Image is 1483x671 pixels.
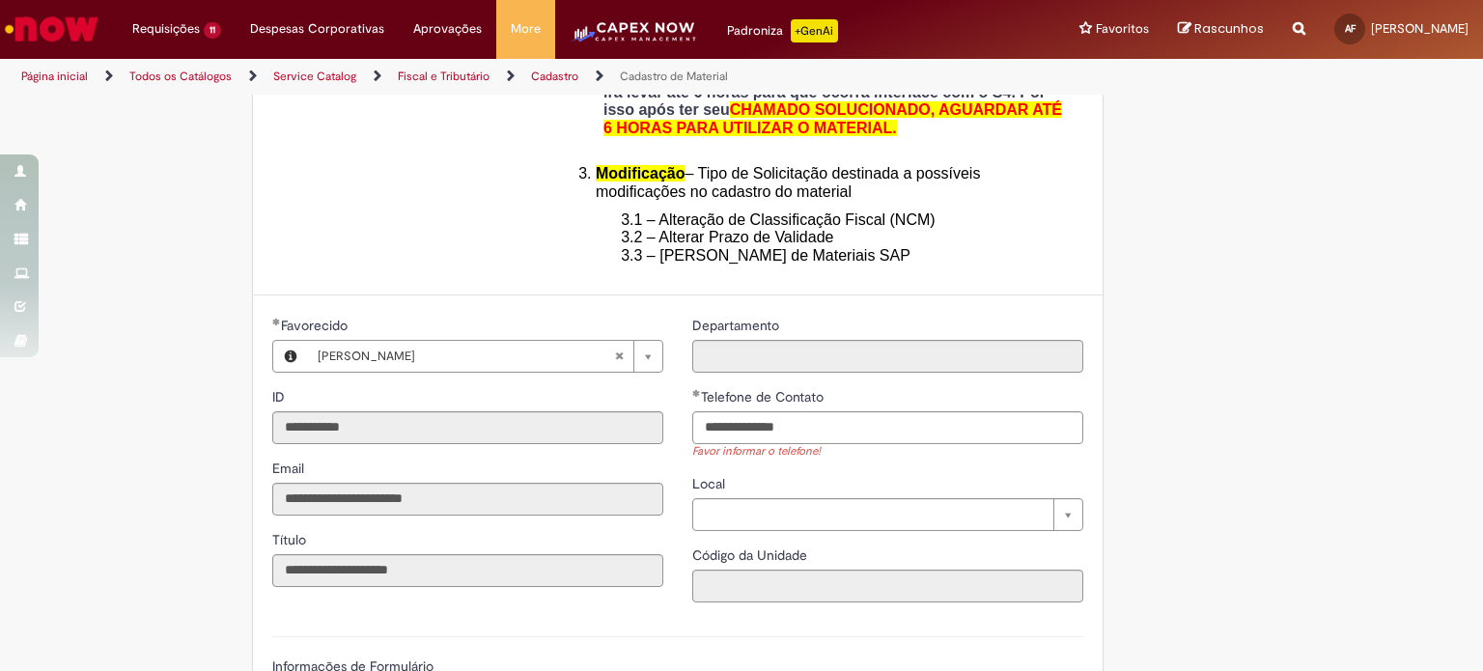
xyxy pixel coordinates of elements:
[129,69,232,84] a: Todos os Catálogos
[1096,19,1149,39] span: Favoritos
[791,19,838,42] p: +GenAi
[398,69,490,84] a: Fiscal e Tributário
[692,475,729,492] span: Local
[570,19,698,58] img: CapexLogo5.png
[692,411,1083,444] input: Telefone de Contato
[272,460,308,477] span: Somente leitura - Email
[272,531,310,548] span: Somente leitura - Título
[621,211,935,264] span: 3.1 – Alteração de Classificação Fiscal (NCM) 3.2 – Alterar Prazo de Validade 3.3 – [PERSON_NAME]...
[692,545,811,565] label: Somente leitura - Código da Unidade
[596,165,1069,201] li: – Tipo de Solicitação destinada a possíveis modificações no cadastro do material
[281,317,351,334] span: Necessários - Favorecido
[692,340,1083,373] input: Departamento
[1194,19,1264,38] span: Rascunhos
[14,59,974,95] ul: Trilhas de página
[692,316,783,335] label: Somente leitura - Departamento
[308,341,662,372] a: [PERSON_NAME]Limpar campo Favorecido
[692,498,1083,531] a: Limpar campo Local
[727,19,838,42] div: Padroniza
[1345,22,1356,35] span: AF
[272,530,310,549] label: Somente leitura - Título
[603,67,1062,136] strong: Após o código ser cadastrado no ECC irá levar até 6 horas para que ocorra interface com o S4. Por...
[603,101,1062,135] span: CHAMADO SOLUCIONADO, AGUARDAR ATÉ 6 HORAS PARA UTILIZAR O MATERIAL.
[692,389,701,397] span: Obrigatório Preenchido
[272,387,289,406] label: Somente leitura - ID
[531,69,578,84] a: Cadastro
[272,411,663,444] input: ID
[250,19,384,39] span: Despesas Corporativas
[272,554,663,587] input: Título
[692,444,1083,461] div: Favor informar o telefone!
[1371,20,1469,37] span: [PERSON_NAME]
[596,165,685,182] span: Modificação
[272,459,308,478] label: Somente leitura - Email
[604,341,633,372] abbr: Limpar campo Favorecido
[272,388,289,405] span: Somente leitura - ID
[413,19,482,39] span: Aprovações
[692,317,783,334] span: Somente leitura - Departamento
[132,19,200,39] span: Requisições
[2,10,101,48] img: ServiceNow
[273,69,356,84] a: Service Catalog
[692,546,811,564] span: Somente leitura - Código da Unidade
[273,341,308,372] button: Favorecido, Visualizar este registro Ana Faria
[692,570,1083,602] input: Código da Unidade
[21,69,88,84] a: Página inicial
[1178,20,1264,39] a: Rascunhos
[511,19,541,39] span: More
[204,22,221,39] span: 11
[620,69,728,84] a: Cadastro de Material
[272,483,663,516] input: Email
[701,388,827,405] span: Telefone de Contato
[318,341,614,372] span: [PERSON_NAME]
[272,318,281,325] span: Obrigatório Preenchido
